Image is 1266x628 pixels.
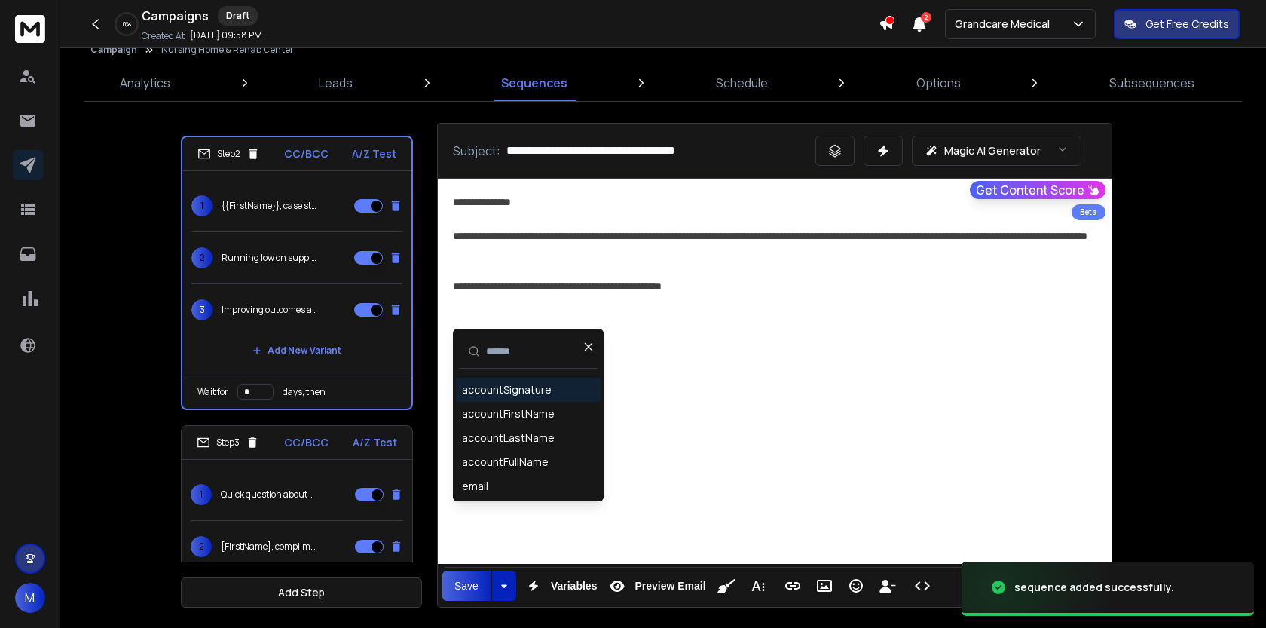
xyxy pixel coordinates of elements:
[181,577,422,608] button: Add Step
[519,571,601,601] button: Variables
[603,571,708,601] button: Preview Email
[218,6,258,26] div: Draft
[908,571,937,601] button: Code View
[778,571,807,601] button: Insert Link (⌘K)
[1072,204,1105,220] div: Beta
[501,74,567,92] p: Sequences
[453,142,500,160] p: Subject:
[15,583,45,613] button: M
[873,571,902,601] button: Insert Unsubscribe Link
[123,20,131,29] p: 0 %
[181,136,413,410] li: Step2CC/BCCA/Z Test1{{FirstName}}, case study: 10% supply savings2Running low on supplies?3Improv...
[744,571,772,601] button: More Text
[161,44,294,56] p: Nursing Home & Rehab Center
[120,74,170,92] p: Analytics
[955,17,1056,32] p: Grandcare Medical
[907,65,970,101] a: Options
[1145,17,1229,32] p: Get Free Credits
[912,136,1081,166] button: Magic AI Generator
[221,541,317,553] p: [FirstName], complimentary supply audit?
[222,200,318,212] p: {{FirstName}}, case study: 10% supply savings
[810,571,839,601] button: Insert Image (⌘P)
[191,195,213,216] span: 1
[319,74,353,92] p: Leads
[284,146,329,161] p: CC/BCC
[1014,580,1174,595] div: sequence added successfully.
[191,247,213,268] span: 2
[944,143,1041,158] p: Magic AI Generator
[142,30,187,42] p: Created At:
[462,455,549,470] div: accountFullName
[462,479,488,494] div: email
[191,299,213,320] span: 3
[462,406,555,421] div: accountFirstName
[284,435,329,450] p: CC/BCC
[142,7,209,25] h1: Campaigns
[191,484,212,505] span: 1
[921,12,931,23] span: 2
[191,536,212,557] span: 2
[197,147,260,161] div: Step 2
[197,386,228,398] p: Wait for
[707,65,777,101] a: Schedule
[111,65,179,101] a: Analytics
[353,435,397,450] p: A/Z Test
[240,335,353,366] button: Add New Variant
[842,571,870,601] button: Emoticons
[1100,65,1203,101] a: Subsequences
[970,181,1105,199] button: Get Content Score
[197,436,259,449] div: Step 3
[222,304,318,316] p: Improving outcomes at [PEER FACILITY]
[222,252,318,264] p: Running low on supplies?
[1109,74,1194,92] p: Subsequences
[716,74,768,92] p: Schedule
[462,430,555,446] div: accountLastName
[221,489,317,501] p: Quick question about {{BusinessName}}’s supply costs
[548,580,601,593] span: Variables
[492,65,576,101] a: Sequences
[352,146,396,161] p: A/Z Test
[310,65,362,101] a: Leads
[462,382,552,397] div: accountSignature
[1114,9,1240,39] button: Get Free Credits
[631,580,708,593] span: Preview Email
[190,29,262,41] p: [DATE] 09:58 PM
[442,571,491,601] button: Save
[90,44,137,56] button: Campaign
[712,571,741,601] button: Clean HTML
[283,386,326,398] p: days, then
[916,74,961,92] p: Options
